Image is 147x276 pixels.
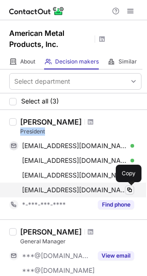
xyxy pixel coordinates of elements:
span: [EMAIL_ADDRESS][DOMAIN_NAME] [22,171,127,179]
div: General Manager [20,237,141,246]
span: [EMAIL_ADDRESS][DOMAIN_NAME] [22,186,127,194]
div: [PERSON_NAME] [20,117,82,126]
button: Reveal Button [98,251,134,260]
img: ContactOut v5.3.10 [9,6,64,17]
span: ***@[DOMAIN_NAME] [22,252,92,260]
h1: American Metal Products, Inc. [9,28,92,50]
span: Decision makers [55,58,99,65]
div: President [20,127,141,136]
button: Reveal Button [98,200,134,209]
div: [PERSON_NAME] [20,227,82,236]
div: Select department [14,77,70,86]
span: [EMAIL_ADDRESS][DOMAIN_NAME] [22,156,127,165]
span: Similar [119,58,137,65]
span: [EMAIL_ADDRESS][DOMAIN_NAME] [22,142,127,150]
span: Select all (3) [21,98,59,105]
span: About [20,58,35,65]
span: ***@[DOMAIN_NAME] [22,266,95,275]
